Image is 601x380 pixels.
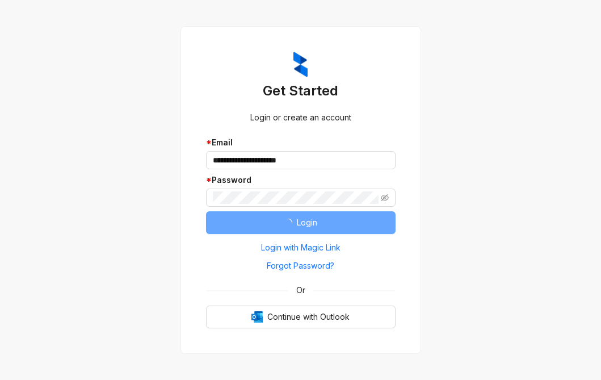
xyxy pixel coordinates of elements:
[206,82,396,100] h3: Get Started
[206,211,396,234] button: Login
[381,194,389,202] span: eye-invisible
[288,284,313,297] span: Or
[206,136,396,149] div: Email
[206,239,396,257] button: Login with Magic Link
[206,257,396,275] button: Forgot Password?
[206,306,396,328] button: OutlookContinue with Outlook
[283,218,293,228] span: loading
[267,311,350,323] span: Continue with Outlook
[267,260,334,272] span: Forgot Password?
[206,111,396,124] div: Login or create an account
[206,174,396,186] div: Password
[261,241,341,254] span: Login with Magic Link
[293,52,308,78] img: ZumaIcon
[297,216,317,229] span: Login
[251,311,263,323] img: Outlook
